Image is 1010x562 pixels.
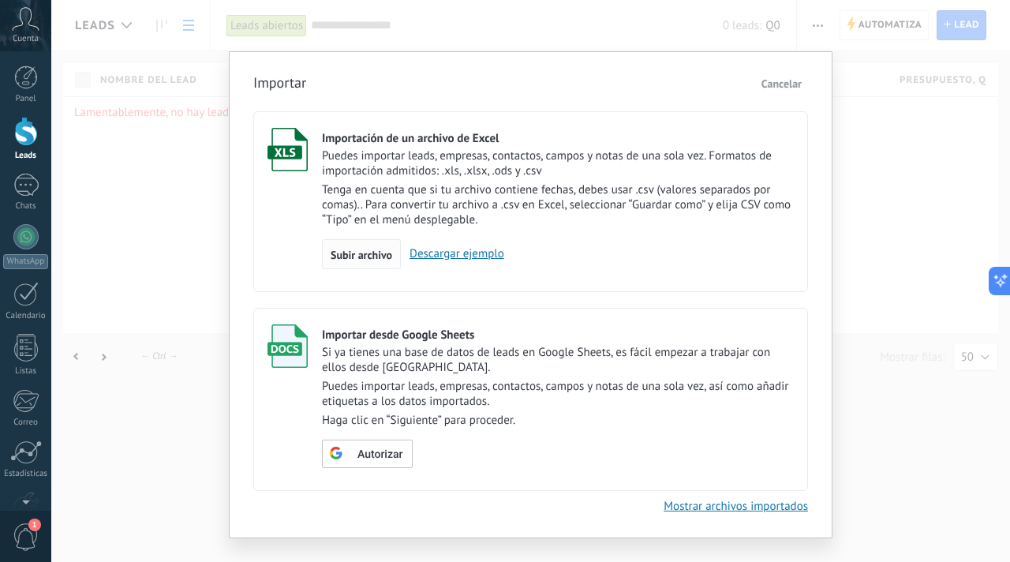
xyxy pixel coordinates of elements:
[322,379,794,409] p: Puedes importar leads, empresas, contactos, campos y notas de una sola vez, así como añadir etiqu...
[3,366,49,377] div: Listas
[3,94,49,104] div: Panel
[322,413,794,428] p: Haga clic en “Siguiente” para proceder.
[322,328,794,343] div: Importar desde Google Sheets
[664,499,808,514] a: Mostrar archivos importados
[3,151,49,161] div: Leads
[755,72,808,96] button: Cancelar
[322,182,794,227] p: Tenga en cuenta que si tu archivo contiene fechas, debes usar .csv (valores separados por comas)....
[3,254,48,269] div: WhatsApp
[13,34,39,44] span: Cuenta
[3,418,49,428] div: Correo
[28,519,41,531] span: 1
[322,345,794,375] p: Si ya tienes una base de datos de leads en Google Sheets, es fácil empezar a trabajar con ellos d...
[322,148,794,178] p: Puedes importar leads, empresas, contactos, campos y notas de una sola vez. Formatos de importaci...
[3,469,49,479] div: Estadísticas
[761,77,802,91] span: Cancelar
[322,131,794,146] div: Importación de un archivo de Excel
[331,249,392,260] span: Subir archivo
[3,311,49,321] div: Calendario
[401,246,504,261] a: Descargar ejemplo
[3,201,49,212] div: Chats
[253,73,306,96] h3: Importar
[357,449,402,460] span: Autorizar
